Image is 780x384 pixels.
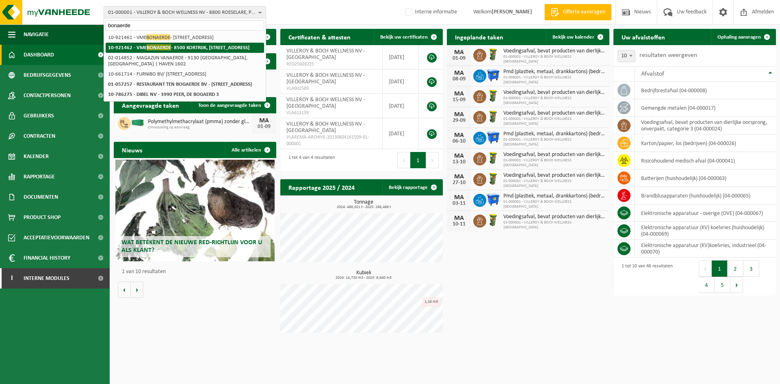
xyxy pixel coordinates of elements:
[451,153,467,159] div: MA
[715,277,730,293] button: 5
[146,34,170,40] span: BONAERDE
[108,92,219,97] strong: 10-786275 - DIBEL NV - 3990 PEER, DE BOGAERD 3
[383,45,419,69] td: [DATE]
[486,110,500,124] img: WB-0060-HPE-GN-50
[699,260,712,277] button: Previous
[383,118,419,149] td: [DATE]
[451,111,467,118] div: MA
[410,152,426,168] button: 1
[122,269,272,275] p: 1 van 10 resultaten
[24,187,58,207] span: Documenten
[503,131,605,137] span: Pmd (plastiek, metaal, drankkartons) (bedrijven)
[24,126,55,146] span: Contracten
[635,152,776,169] td: risicohoudend medisch afval (04-000041)
[492,9,532,15] strong: [PERSON_NAME]
[286,72,365,85] span: VILLEROY & BOCH WELLNESS NV - [GEOGRAPHIC_DATA]
[635,169,776,187] td: batterijen (huishoudelijk) (04-000063)
[743,260,759,277] button: 3
[284,151,335,169] div: 1 tot 4 van 4 resultaten
[503,200,605,209] span: 01-000001 - VILLEROY & BOCH WELLNESS [GEOGRAPHIC_DATA]
[451,159,467,165] div: 13-10
[451,76,467,82] div: 08-09
[451,70,467,76] div: MA
[286,97,365,109] span: VILLEROY & BOCH WELLNESS NV - [GEOGRAPHIC_DATA]
[24,65,71,85] span: Bedrijfsgegevens
[24,146,49,167] span: Kalender
[451,139,467,144] div: 06-10
[711,29,775,45] a: Ophaling aanvragen
[108,44,249,50] strong: 10-921462 - VME - 8500 KORTRIJK, [STREET_ADDRESS]
[544,4,611,20] a: Offerte aanvragen
[635,222,776,240] td: elektronische apparatuur (KV) koelvries (huishoudelijk) (04-000069)
[503,69,605,75] span: Pmd (plastiek, metaal, drankkartons) (bedrijven)
[24,85,71,106] span: Contactpersonen
[106,69,264,79] li: 10-661714 - FURNIBO BV/ [STREET_ADDRESS]
[24,207,61,228] span: Product Shop
[635,240,776,258] td: elektronische apparatuur (KV)koelvries, industrieel (04-000070)
[286,110,376,116] span: VLA613139
[256,124,272,130] div: 01-09
[635,187,776,204] td: brandblusapparaten (huishoudelijk) (04-000065)
[635,204,776,222] td: elektronische apparatuur - overige (OVE) (04-000067)
[24,106,54,126] span: Gebruikers
[106,20,264,30] input: Zoeken naar gekoppelde vestigingen
[486,130,500,144] img: WB-1100-HPE-BE-01
[115,160,275,261] a: Wat betekent de nieuwe RED-richtlijn voor u als klant?
[613,29,673,45] h2: Uw afvalstoffen
[280,29,359,45] h2: Certificaten & attesten
[24,268,69,289] span: Interne modules
[148,119,252,125] span: Polymethylmethacrylaat (pmma) zonder glasvezel
[383,69,419,94] td: [DATE]
[121,239,262,254] span: Wat betekent de nieuwe RED-richtlijn voor u als klant?
[106,33,264,43] li: 10-921461 - VME - [STREET_ADDRESS]
[451,194,467,201] div: MA
[451,56,467,61] div: 01-09
[503,179,605,189] span: 01-000001 - VILLEROY & BOCH WELLNESS [GEOGRAPHIC_DATA]
[284,200,443,209] h3: Tonnage
[24,24,49,45] span: Navigatie
[8,268,15,289] span: I
[284,205,443,209] span: 2024: 486,021 t - 2025: 288,486 t
[503,193,605,200] span: Pmd (plastiek, metaal, drankkartons) (bedrijven)
[280,179,363,195] h2: Rapportage 2025 / 2024
[451,180,467,186] div: 27-10
[192,97,275,113] a: Toon de aangevraagde taken
[552,35,594,40] span: Bekijk uw kalender
[284,270,443,280] h3: Kubiek
[451,215,467,221] div: MA
[635,82,776,99] td: bedrijfsrestafval (04-000008)
[641,71,664,77] span: Afvalstof
[730,277,743,293] button: Next
[717,35,761,40] span: Ophaling aanvragen
[503,220,605,230] span: 01-000001 - VILLEROY & BOCH WELLNESS [GEOGRAPHIC_DATA]
[561,8,607,16] span: Offerte aanvragen
[148,125,252,130] span: Omwisseling op aanvraag
[131,282,143,298] button: Volgende
[451,91,467,97] div: MA
[635,99,776,117] td: gemengde metalen (04-000017)
[108,82,252,87] strong: 01-057257 - RESTAURANT TEN BOGAERDE BV - [STREET_ADDRESS]
[403,6,457,18] label: Interne informatie
[728,260,743,277] button: 2
[24,167,55,187] span: Rapportage
[198,103,261,108] span: Toon de aangevraagde taken
[286,61,376,67] span: RED25003225
[284,276,443,280] span: 2024: 14,720 m3 - 2025: 9,640 m3
[486,48,500,61] img: WB-0060-HPE-GN-50
[486,68,500,82] img: WB-1100-HPE-BE-01
[426,152,439,168] button: Next
[382,179,442,195] a: Bekijk rapportage
[486,172,500,186] img: WB-0060-HPE-GN-50
[503,75,605,85] span: 01-000001 - VILLEROY & BOCH WELLNESS [GEOGRAPHIC_DATA]
[503,158,605,168] span: 01-000001 - VILLEROY & BOCH WELLNESS [GEOGRAPHIC_DATA]
[286,134,376,147] span: VLAREMA-ARCHIVE-20130604161509-01-000001
[451,118,467,124] div: 29-09
[503,137,605,147] span: 01-000001 - VILLEROY & BOCH WELLNESS [GEOGRAPHIC_DATA]
[106,53,264,69] li: 02-014852 - MAGAZIJN VANAERDE - 9130 [GEOGRAPHIC_DATA], [GEOGRAPHIC_DATA] | HAVEN 1602
[699,277,715,293] button: 4
[286,121,365,134] span: VILLEROY & BOCH WELLNESS NV - [GEOGRAPHIC_DATA]
[383,94,419,118] td: [DATE]
[503,48,605,54] span: Voedingsafval, bevat producten van dierlijke oorsprong, onverpakt, categorie 3
[131,119,145,126] img: HK-XC-40-GN-00
[104,6,266,18] button: 01-000001 - VILLEROY & BOCH WELLNESS NV - 8800 ROESELARE, POPULIERSTRAAT 1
